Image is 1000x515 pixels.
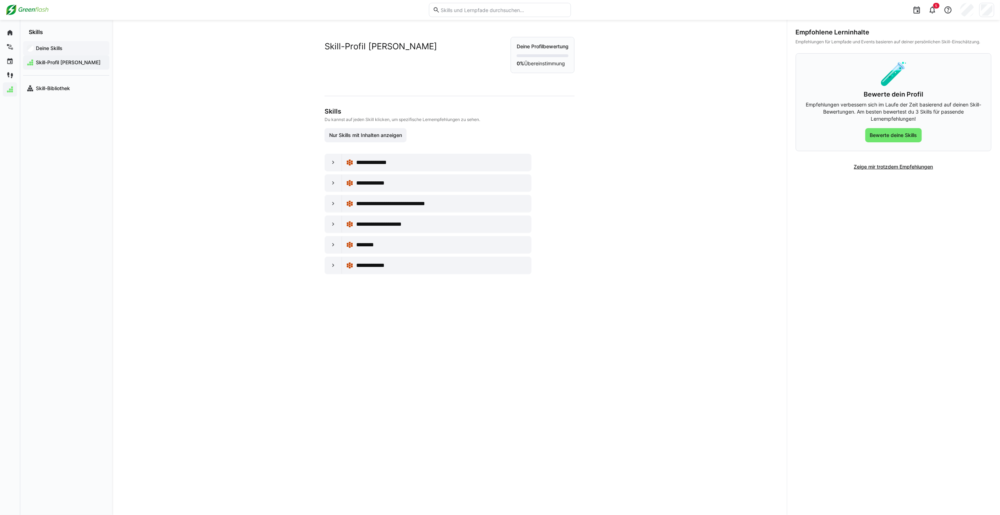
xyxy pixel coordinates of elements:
h3: Bewerte dein Profil [805,91,983,98]
h3: Skills [325,108,573,115]
span: 5 [935,4,937,8]
span: Bewerte deine Skills [869,132,918,139]
p: Deine Profilbewertung [517,43,569,50]
span: Zeige mir trotzdem Empfehlungen [853,163,934,170]
div: Empfohlene Lerninhalte [796,28,991,36]
input: Skills und Lernpfade durchsuchen… [440,7,567,13]
div: Empfehlungen für Lernpfade und Events basieren auf deiner persönlichen Skill-Einschätzung. [796,39,991,45]
h2: Skill-Profil [PERSON_NAME] [325,41,437,52]
p: Übereinstimmung [517,60,569,67]
div: 🧪 [805,62,983,85]
span: Skill-Profil [PERSON_NAME] [35,59,106,66]
button: Nur Skills mit Inhalten anzeigen [325,128,407,142]
span: Nur Skills mit Inhalten anzeigen [328,132,403,139]
p: Empfehlungen verbessern sich im Laufe der Zeit basierend auf deinen Skill-Bewertungen. Am besten ... [805,101,983,122]
p: Du kannst auf jeden Skill klicken, um spezifische Lernempfehlungen zu sehen. [325,117,573,122]
button: Zeige mir trotzdem Empfehlungen [849,160,938,174]
button: Bewerte deine Skills [865,128,922,142]
strong: 0% [517,60,524,66]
